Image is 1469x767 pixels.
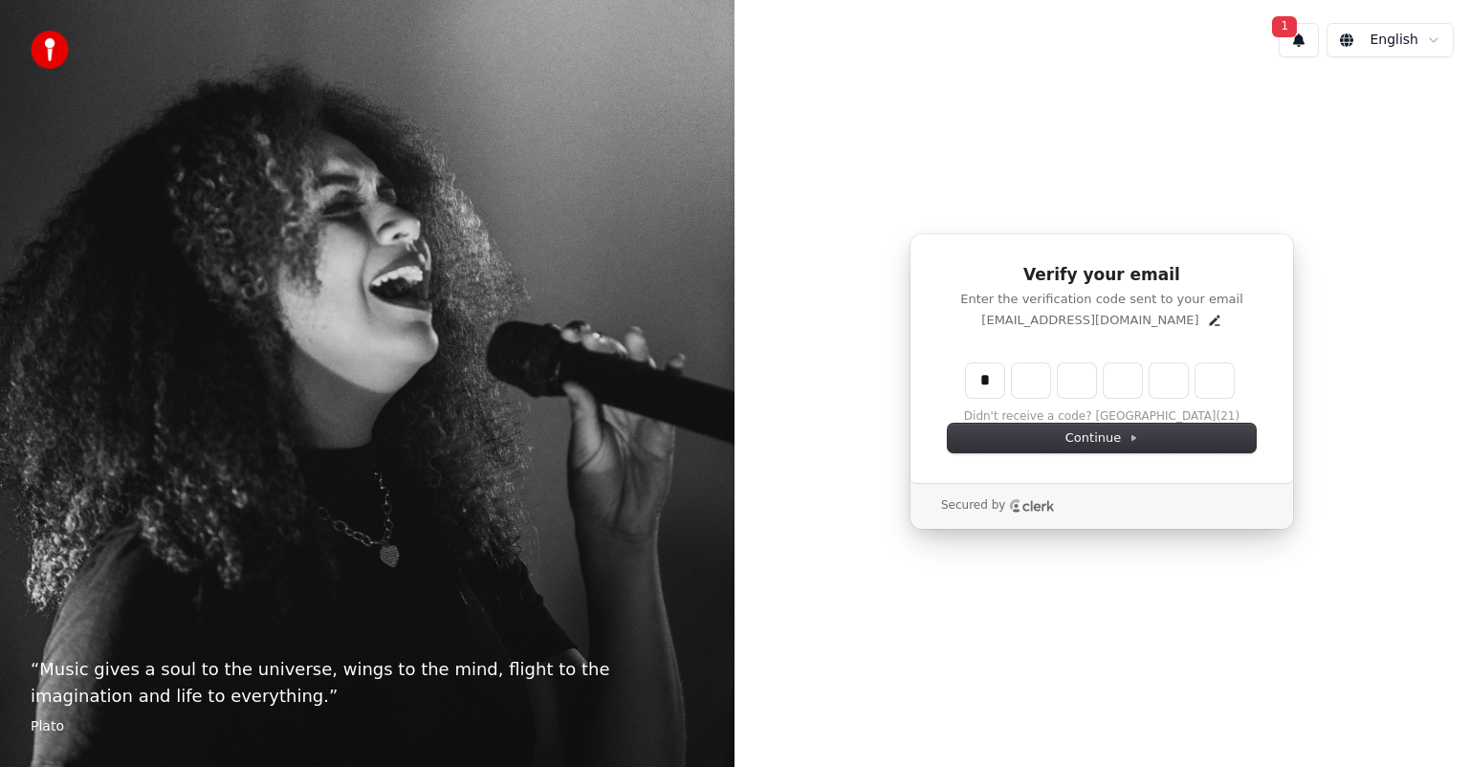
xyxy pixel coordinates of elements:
img: youka [31,31,69,69]
input: Digit 3 [1058,363,1096,398]
p: [EMAIL_ADDRESS][DOMAIN_NAME] [981,312,1198,329]
p: “ Music gives a soul to the universe, wings to the mind, flight to the imagination and life to ev... [31,656,704,710]
p: Secured by [941,498,1005,514]
input: Digit 5 [1150,363,1188,398]
input: Enter verification code. Digit 1 [966,363,1004,398]
span: 1 [1272,16,1297,37]
p: Enter the verification code sent to your email [948,291,1256,308]
button: Continue [948,424,1256,452]
button: Edit [1207,313,1222,328]
div: Verification code input [962,360,1238,402]
a: Clerk logo [1009,499,1055,513]
input: Digit 4 [1104,363,1142,398]
span: Continue [1065,429,1138,447]
input: Digit 2 [1012,363,1050,398]
button: 1 [1279,23,1319,57]
footer: Plato [31,717,704,736]
input: Digit 6 [1195,363,1234,398]
h1: Verify your email [948,264,1256,287]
